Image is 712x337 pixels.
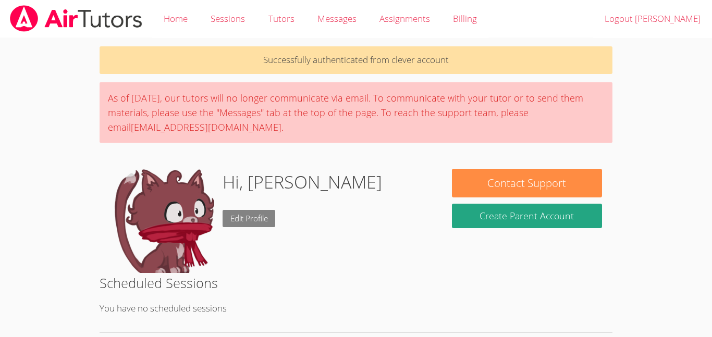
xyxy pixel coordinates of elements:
p: You have no scheduled sessions [100,301,612,316]
button: Contact Support [452,169,602,197]
button: Create Parent Account [452,204,602,228]
span: Messages [317,13,357,24]
p: Successfully authenticated from clever account [100,46,612,74]
img: airtutors_banner-c4298cdbf04f3fff15de1276eac7730deb9818008684d7c2e4769d2f7ddbe033.png [9,5,143,32]
h1: Hi, [PERSON_NAME] [223,169,382,195]
a: Edit Profile [223,210,276,227]
h2: Scheduled Sessions [100,273,612,293]
img: default.png [110,169,214,273]
div: As of [DATE], our tutors will no longer communicate via email. To communicate with your tutor or ... [100,82,612,143]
